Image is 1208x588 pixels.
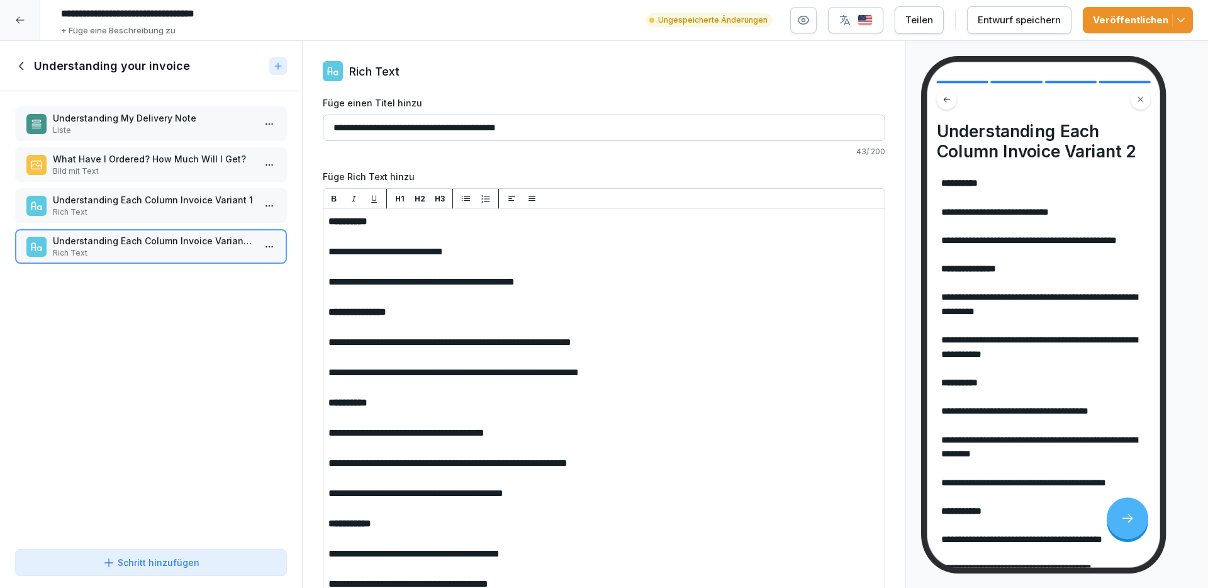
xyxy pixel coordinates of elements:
p: What Have I Ordered? How Much Will I Get? [53,152,254,166]
img: us.svg [858,14,873,26]
button: H2 [412,191,427,206]
button: Schritt hinzufügen [15,549,287,576]
p: Bild mit Text [53,166,254,177]
p: Rich Text [53,247,254,259]
p: + Füge eine Beschreibung zu [61,25,176,37]
p: H2 [415,193,425,205]
h4: Understanding Each Column Invoice Variant 2 [937,122,1151,162]
p: Rich Text [349,63,400,80]
p: H3 [435,193,445,205]
div: Understanding Each Column Invoice Variant 1Rich Text [15,188,287,223]
h1: Understanding your invoice [34,59,190,74]
p: Understanding Each Column Invoice Variant 1 [53,193,254,206]
div: Schritt hinzufügen [103,556,199,569]
p: H1 [395,193,405,205]
button: Entwurf speichern [967,6,1071,34]
div: Veröffentlichen [1093,13,1183,27]
div: Understanding My Delivery NoteListe [15,106,287,141]
button: H3 [432,191,447,206]
button: H1 [392,191,407,206]
p: Understanding My Delivery Note [53,111,254,125]
p: Rich Text [53,206,254,218]
p: Ungespeicherte Änderungen [658,14,768,26]
label: Füge einen Titel hinzu [323,96,885,110]
button: Veröffentlichen [1083,7,1193,33]
p: Liste [53,125,254,136]
div: Understanding Each Column Invoice Variant 2Rich Text [15,229,287,264]
div: Entwurf speichern [978,13,1061,27]
button: Teilen [895,6,944,34]
div: What Have I Ordered? How Much Will I Get?Bild mit Text [15,147,287,182]
label: Füge Rich Text hinzu [323,170,885,183]
p: 43 / 200 [323,146,885,157]
p: Understanding Each Column Invoice Variant 2 [53,234,254,247]
div: Teilen [905,13,933,27]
